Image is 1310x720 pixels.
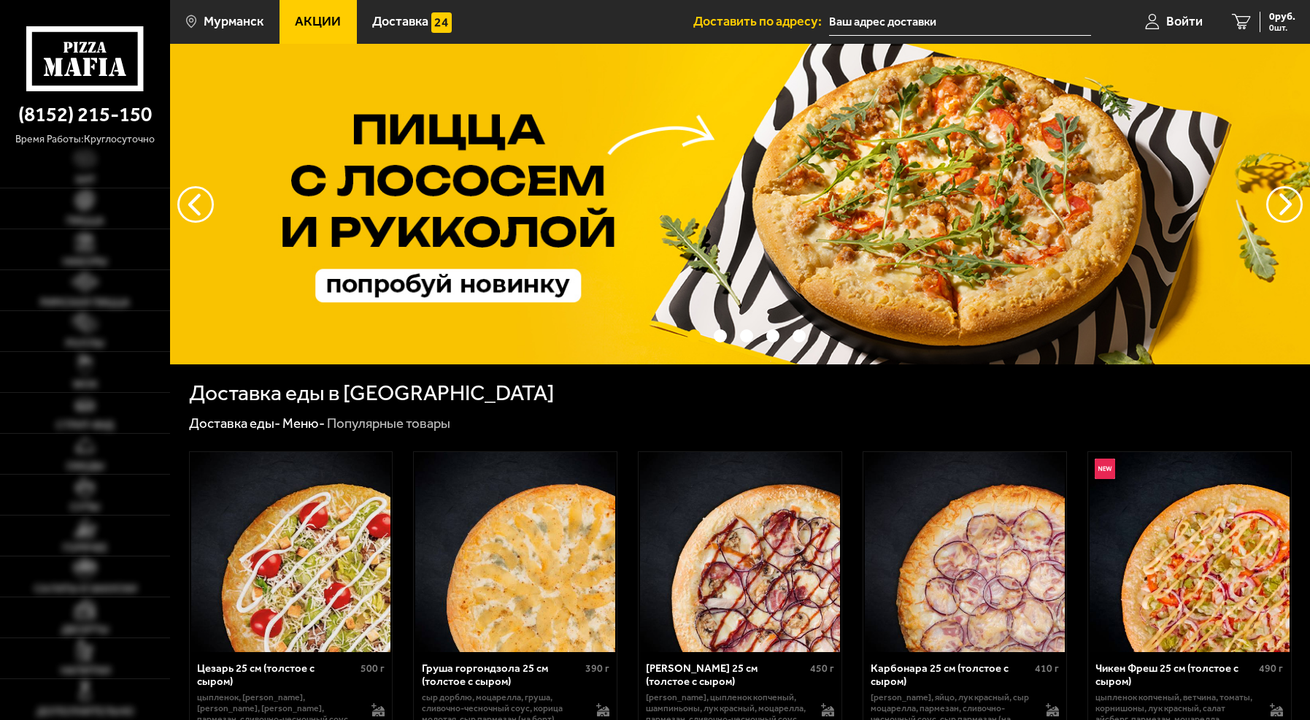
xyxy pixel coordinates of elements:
span: Доставка [372,15,428,28]
input: Ваш адрес доставки [829,9,1091,36]
img: Чикен Барбекю 25 см (толстое с сыром) [640,452,840,652]
a: Цезарь 25 см (толстое с сыром) [190,452,393,652]
span: 490 г [1259,662,1283,675]
span: Хит [75,175,96,185]
button: точки переключения [793,329,806,342]
button: точки переключения [687,329,701,342]
a: Доставка еды- [189,415,280,432]
span: Дополнительно [36,706,134,717]
span: Супы [70,502,100,513]
span: Мурманск [204,15,263,28]
a: Меню- [282,415,325,432]
span: 410 г [1035,662,1059,675]
span: 450 г [810,662,834,675]
img: Карбонара 25 см (толстое с сыром) [865,452,1065,652]
img: Новинка [1095,459,1115,479]
div: Чикен Фреш 25 см (толстое с сыром) [1095,662,1255,689]
button: точки переключения [766,329,779,342]
img: Цезарь 25 см (толстое с сыром) [191,452,391,652]
img: Груша горгондзола 25 см (толстое с сыром) [415,452,615,652]
span: Роллы [66,338,104,349]
a: Карбонара 25 см (толстое с сыром) [863,452,1066,652]
span: 0 шт. [1269,23,1295,32]
button: следующий [177,186,214,223]
span: Стрит-фуд [56,420,114,431]
span: 0 руб. [1269,12,1295,22]
span: Напитки [61,665,110,676]
span: Десерты [61,624,109,635]
div: Популярные товары [327,415,450,432]
span: 500 г [361,662,385,675]
button: предыдущий [1266,186,1303,223]
div: Цезарь 25 см (толстое с сыром) [197,662,357,689]
img: Чикен Фреш 25 см (толстое с сыром) [1090,452,1290,652]
button: точки переключения [714,329,727,342]
span: Обеды [66,461,104,472]
span: 390 г [585,662,609,675]
span: WOK [73,379,98,390]
a: Груша горгондзола 25 см (толстое с сыром) [414,452,617,652]
a: Чикен Барбекю 25 см (толстое с сыром) [639,452,841,652]
span: Пицца [66,215,104,226]
span: Доставить по адресу: [693,15,829,28]
h1: Доставка еды в [GEOGRAPHIC_DATA] [189,383,554,405]
span: Акции [295,15,341,28]
span: Войти [1166,15,1203,28]
img: 15daf4d41897b9f0e9f617042186c801.svg [431,12,452,33]
span: Наборы [63,256,107,267]
div: [PERSON_NAME] 25 см (толстое с сыром) [646,662,806,689]
a: НовинкаЧикен Фреш 25 см (толстое с сыром) [1088,452,1291,652]
span: Горячее [63,543,107,554]
span: Римская пицца [40,297,130,308]
div: Груша горгондзола 25 см (толстое с сыром) [422,662,582,689]
span: Салаты и закуски [34,583,136,594]
div: Карбонара 25 см (толстое с сыром) [871,662,1030,689]
button: точки переключения [740,329,753,342]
